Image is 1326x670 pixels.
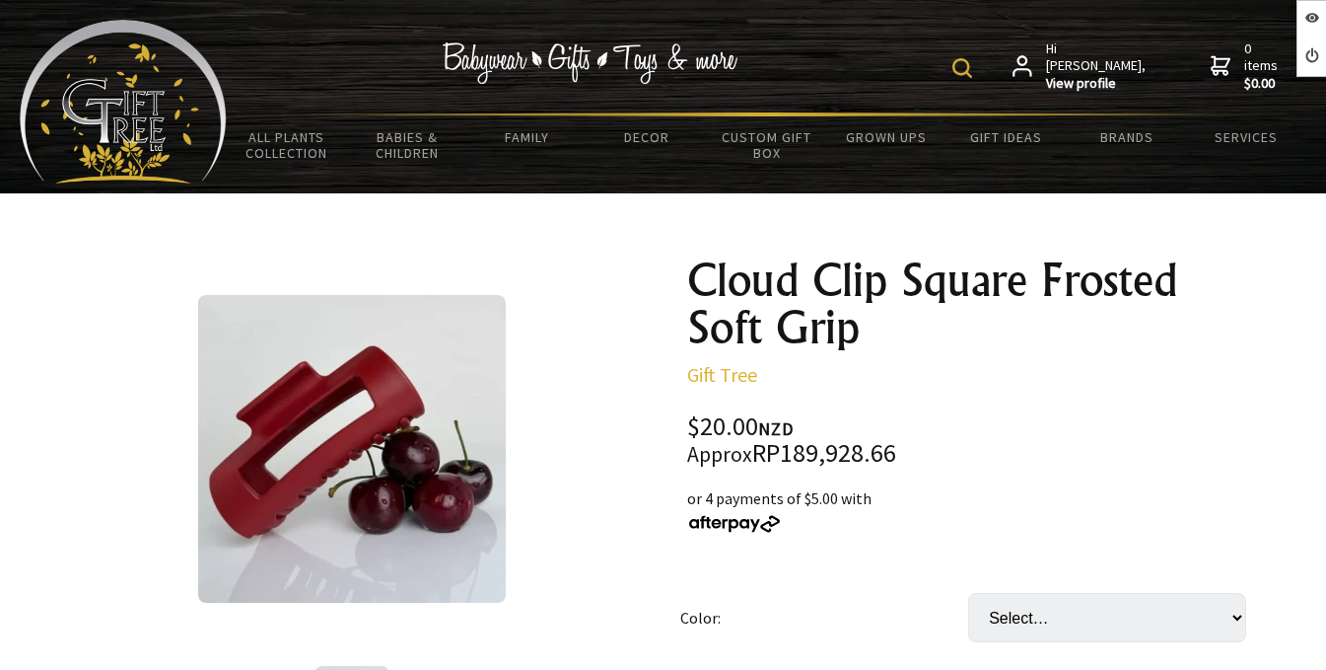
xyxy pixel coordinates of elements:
[347,116,467,174] a: Babies & Children
[20,20,227,184] img: Babyware - Gifts - Toys and more...
[687,414,1263,467] div: $20.00 RP189,928.66
[1012,40,1148,93] a: Hi [PERSON_NAME],View profile
[1186,116,1306,158] a: Services
[680,565,968,670] td: Color:
[707,116,827,174] a: Custom Gift Box
[687,362,757,387] a: Gift Tree
[227,116,347,174] a: All Plants Collection
[952,58,972,78] img: product search
[687,486,1263,534] div: or 4 payments of $5.00 with
[1244,75,1282,93] strong: $0.00
[1046,40,1148,93] span: Hi [PERSON_NAME],
[946,116,1067,158] a: Gift Ideas
[1244,39,1282,93] span: 0 items
[1046,75,1148,93] strong: View profile
[1211,40,1282,93] a: 0 items$0.00
[587,116,707,158] a: Decor
[826,116,946,158] a: Grown Ups
[1067,116,1187,158] a: Brands
[442,42,737,84] img: Babywear - Gifts - Toys & more
[687,515,782,533] img: Afterpay
[758,417,794,440] span: NZD
[466,116,587,158] a: Family
[687,441,752,468] small: Approx
[198,295,506,603] img: Cloud Clip Square Frosted Soft Grip
[687,257,1263,351] h1: Cloud Clip Square Frosted Soft Grip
